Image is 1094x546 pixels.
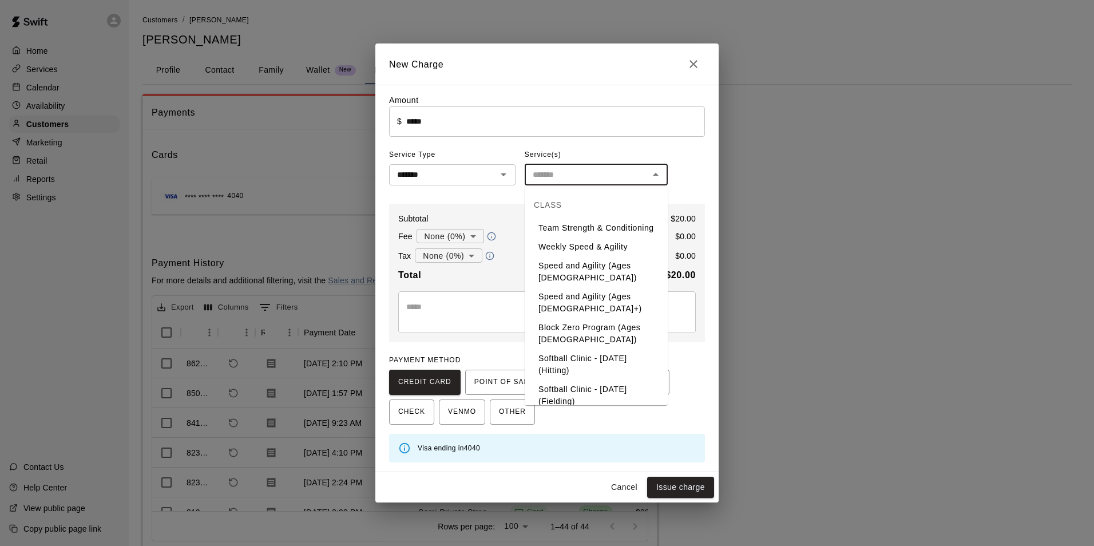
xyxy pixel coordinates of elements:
[647,477,714,498] button: Issue charge
[665,270,696,280] b: $ 20.00
[682,53,705,76] button: Close
[389,146,516,164] span: Service Type
[418,444,480,452] span: Visa ending in 4040
[490,399,535,425] button: OTHER
[398,373,451,391] span: CREDIT CARD
[465,370,542,395] button: POINT OF SALE
[648,167,664,183] button: Close
[525,256,668,287] li: Speed and Agility (Ages [DEMOGRAPHIC_DATA])
[525,318,668,349] li: Block Zero Program (Ages [DEMOGRAPHIC_DATA])
[415,245,482,266] div: None (0%)
[398,231,413,242] p: Fee
[525,219,668,238] li: Team Strength & Conditioning
[389,399,434,425] button: CHECK
[448,403,476,421] span: VENMO
[525,191,668,219] div: CLASS
[389,370,461,395] button: CREDIT CARD
[417,225,484,247] div: None (0%)
[525,238,668,256] li: Weekly Speed & Agility
[397,116,402,127] p: $
[496,167,512,183] button: Open
[375,43,719,85] h2: New Charge
[499,403,526,421] span: OTHER
[525,349,668,380] li: Softball Clinic - [DATE] (Hitting)
[675,250,696,262] p: $ 0.00
[525,146,561,164] span: Service(s)
[525,380,668,411] li: Softball Clinic - [DATE] (Fielding)
[389,96,419,105] label: Amount
[525,287,668,318] li: Speed and Agility (Ages [DEMOGRAPHIC_DATA]+)
[398,213,429,224] p: Subtotal
[398,403,425,421] span: CHECK
[675,231,696,242] p: $ 0.00
[474,373,533,391] span: POINT OF SALE
[439,399,485,425] button: VENMO
[671,213,696,224] p: $ 20.00
[606,477,643,498] button: Cancel
[389,356,461,364] span: PAYMENT METHOD
[398,250,411,262] p: Tax
[398,270,421,280] b: Total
